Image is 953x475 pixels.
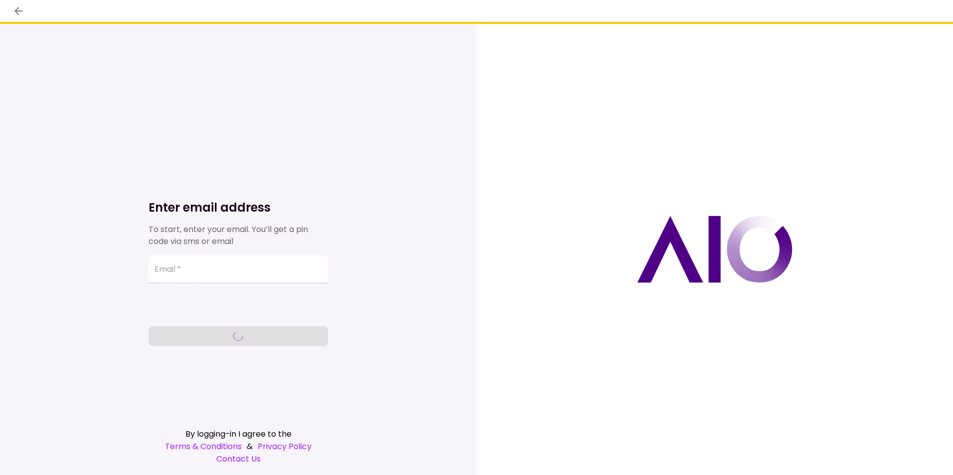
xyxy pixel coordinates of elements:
a: Terms & Conditions [165,440,242,453]
h1: Enter email address [149,200,328,216]
div: To start, enter your email. You’ll get a pin code via sms or email [149,224,328,247]
a: Privacy Policy [258,440,312,453]
a: Contact Us [149,453,328,465]
div: By logging-in I agree to the [149,428,328,440]
img: AIO logo [637,216,793,283]
button: back [10,2,27,19]
div: & [149,440,328,453]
